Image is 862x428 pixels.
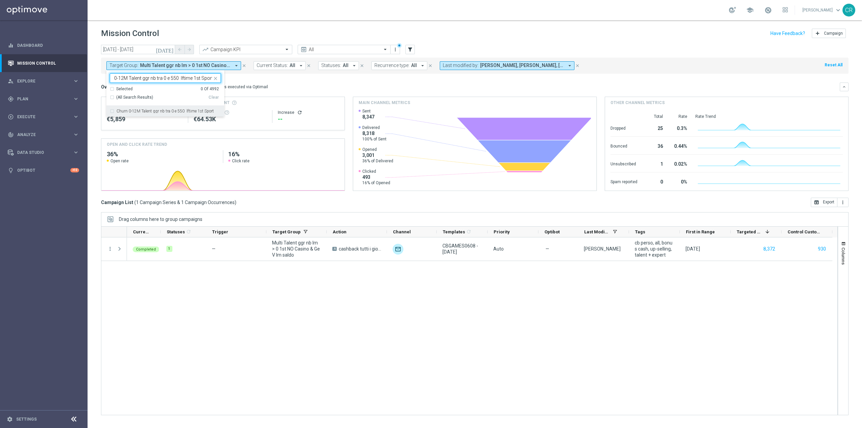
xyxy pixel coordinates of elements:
h2: 16% [228,150,339,158]
h3: Campaign List [101,199,236,205]
span: Drag columns here to group campaigns [119,217,202,222]
i: preview [300,46,307,53]
span: CBGAMES0608 - 2025-08-06 [442,243,482,255]
button: track_changes Analyze keyboard_arrow_right [7,132,79,137]
button: Reset All [824,61,843,69]
a: [PERSON_NAME]keyboard_arrow_down [802,5,842,15]
button: 8,372 [763,245,776,253]
i: gps_fixed [8,96,14,102]
span: 8,318 [362,130,387,136]
i: [DATE] [156,46,174,53]
span: (All Search Results) [116,95,153,100]
i: close [213,76,218,81]
div: Analyze [8,132,73,138]
div: Test Response [194,110,266,115]
div: Bounced [610,140,637,151]
div: Press SPACE to select this row. [127,237,832,261]
div: 06 Aug 2025, Wednesday [686,246,700,252]
div: Mission Control [7,61,79,66]
div: 0.3% [671,122,687,133]
span: Delivered [362,125,387,130]
span: — [212,246,215,252]
span: Explore [17,79,73,83]
button: close [241,62,247,69]
i: close [306,63,311,68]
span: 3,001 [362,152,393,158]
i: keyboard_arrow_right [73,78,79,84]
h3: Overview: [101,84,123,90]
h1: Mission Control [101,29,159,38]
span: Targeted Customers [737,229,763,234]
div: 0 Of 4992 [201,86,219,92]
span: cb perso, all, bonus cash, up-selling, talent + expert [635,240,674,258]
button: arrow_forward [185,45,194,54]
div: Increase [278,110,339,115]
button: refresh [297,110,302,115]
i: refresh [466,229,471,234]
span: Control Customers [788,229,821,234]
a: Optibot [17,161,70,179]
span: Analyze [17,133,73,137]
span: Campaign [824,31,843,36]
h4: Main channel metrics [359,100,410,106]
span: Statuses: [321,63,341,68]
div: 0.02% [671,158,687,169]
span: Templates [443,229,465,234]
button: more_vert [107,246,113,252]
button: more_vert [392,45,399,54]
button: add Campaign [812,29,846,38]
div: Unsubscribed [610,158,637,169]
i: trending_up [202,46,209,53]
button: close [574,62,581,69]
span: Completed [136,247,156,252]
span: — [545,246,549,252]
span: Multi Talent ggr nb lm > 0 1st NO Casino & GeV lm saldo [140,63,231,68]
i: close [360,63,364,68]
i: keyboard_arrow_right [73,113,79,120]
span: keyboard_arrow_down [834,6,842,14]
span: 16% of Opened [362,180,390,186]
button: equalizer Dashboard [7,43,79,48]
ng-select: All [298,45,391,54]
span: 100% of Sent [362,136,387,142]
i: more_vert [840,200,846,205]
ng-dropdown-panel: Options list [106,86,224,117]
span: Sent [362,108,374,114]
div: Data Studio [8,150,73,156]
i: keyboard_arrow_right [73,96,79,102]
span: Open rate [110,158,129,164]
span: Multi Talent ggr nb lm > 0 1st NO Casino & GeV lm saldo [272,240,321,258]
span: Target Group: [109,63,138,68]
input: Select date range [101,45,175,54]
div: Mission Control [8,54,79,72]
button: Target Group: Multi Talent ggr nb lm > 0 1st NO Casino & GeV lm saldo arrow_drop_down [106,61,241,70]
i: close [575,63,580,68]
span: Tags [635,229,645,234]
div: Churn 0-12M Talent ggr nb tra 0 e 550 lftime 1st Sport [110,106,221,117]
button: keyboard_arrow_down [840,83,849,91]
div: Martina Troia [584,246,621,252]
i: person_search [8,78,14,84]
i: settings [7,416,13,422]
button: gps_fixed Plan keyboard_arrow_right [7,96,79,102]
button: lightbulb Optibot +10 [7,168,79,173]
i: arrow_forward [187,47,192,52]
i: equalizer [8,42,14,48]
div: Explore [8,78,73,84]
span: A [332,247,337,251]
div: 36 [645,140,663,151]
i: more_vert [393,47,398,52]
div: There are unsaved changes [397,43,402,48]
button: filter_alt [405,45,415,54]
span: Action [333,229,346,234]
i: keyboard_arrow_down [842,85,847,89]
span: Target Group [272,229,301,234]
div: Spam reported [610,176,637,187]
ng-select: Campaign KPI [199,45,292,54]
button: more_vert [837,198,849,207]
i: lightbulb [8,167,14,173]
i: arrow_drop_down [298,63,304,69]
div: 0 [645,176,663,187]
